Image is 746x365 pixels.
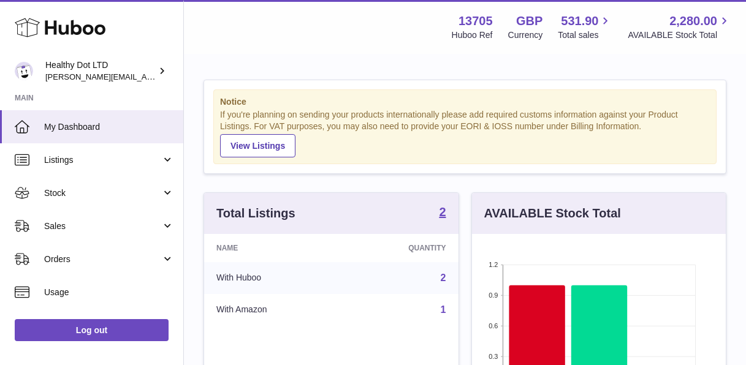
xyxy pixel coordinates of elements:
[489,353,498,360] text: 0.3
[44,187,161,199] span: Stock
[44,287,174,298] span: Usage
[343,234,459,262] th: Quantity
[484,205,621,222] h3: AVAILABLE Stock Total
[439,206,446,220] a: 2
[561,13,598,29] span: 531.90
[45,72,246,81] span: [PERSON_NAME][EMAIL_ADDRESS][DOMAIN_NAME]
[441,273,446,283] a: 2
[45,59,156,83] div: Healthy Dot LTD
[669,13,717,29] span: 2,280.00
[15,62,33,80] img: Dorothy@healthydot.com
[44,254,161,265] span: Orders
[441,304,446,315] a: 1
[204,262,343,294] td: With Huboo
[558,13,612,41] a: 531.90 Total sales
[44,154,161,166] span: Listings
[15,319,169,341] a: Log out
[628,13,731,41] a: 2,280.00 AVAILABLE Stock Total
[220,134,295,157] a: View Listings
[516,13,542,29] strong: GBP
[508,29,543,41] div: Currency
[558,29,612,41] span: Total sales
[628,29,731,41] span: AVAILABLE Stock Total
[452,29,493,41] div: Huboo Ref
[489,322,498,329] text: 0.6
[459,13,493,29] strong: 13705
[439,206,446,218] strong: 2
[216,205,295,222] h3: Total Listings
[204,294,343,326] td: With Amazon
[44,121,174,133] span: My Dashboard
[220,109,710,157] div: If you're planning on sending your products internationally please add required customs informati...
[489,261,498,268] text: 1.2
[204,234,343,262] th: Name
[44,220,161,232] span: Sales
[489,292,498,299] text: 0.9
[220,96,710,108] strong: Notice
